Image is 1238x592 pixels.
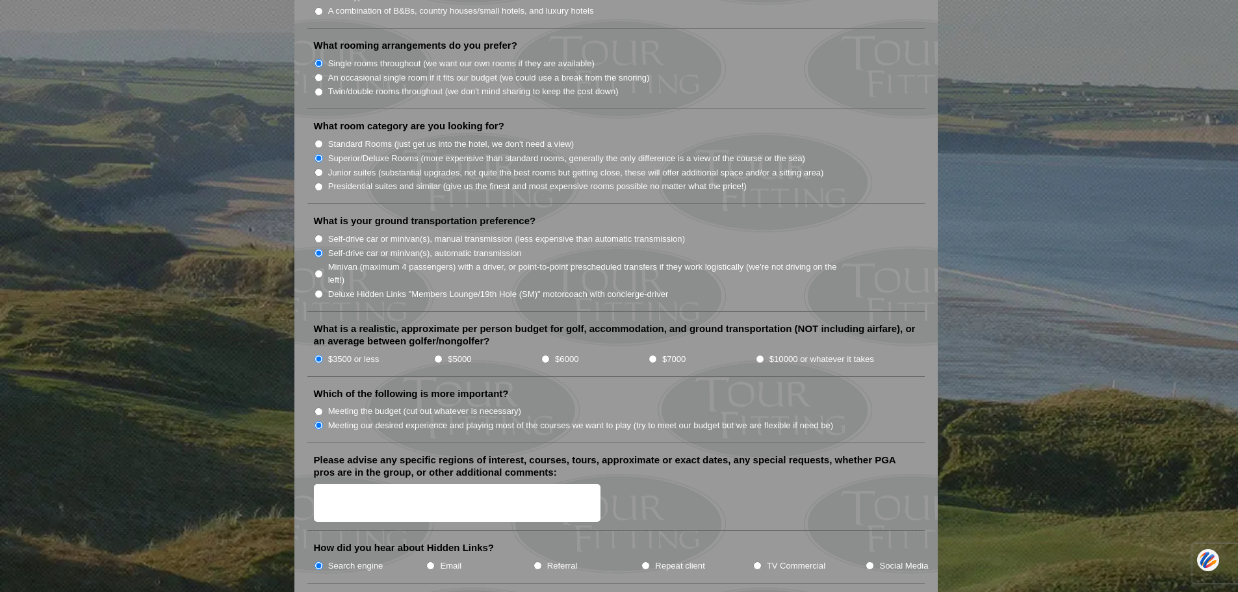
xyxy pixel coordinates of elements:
[314,39,517,52] label: What rooming arrangements do you prefer?
[328,5,594,18] label: A combination of B&Bs, country houses/small hotels, and luxury hotels
[328,71,650,84] label: An occasional single room if it fits our budget (we could use a break from the snoring)
[328,419,834,432] label: Meeting our desired experience and playing most of the courses we want to play (try to meet our b...
[328,353,380,366] label: $3500 or less
[555,353,578,366] label: $6000
[328,288,669,301] label: Deluxe Hidden Links "Members Lounge/19th Hole (SM)" motorcoach with concierge-driver
[314,120,504,133] label: What room category are you looking for?
[328,405,521,418] label: Meeting the budget (cut out whatever is necessary)
[879,560,928,573] label: Social Media
[328,560,383,573] label: Search engine
[328,85,619,98] label: Twin/double rooms throughout (we don't mind sharing to keep the cost down)
[314,322,918,348] label: What is a realistic, approximate per person budget for golf, accommodation, and ground transporta...
[767,560,825,573] label: TV Commercial
[328,261,851,286] label: Minivan (maximum 4 passengers) with a driver, or point-to-point prescheduled transfers if they wo...
[328,57,595,70] label: Single rooms throughout (we want our own rooms if they are available)
[448,353,471,366] label: $5000
[440,560,461,573] label: Email
[662,353,686,366] label: $7000
[314,387,509,400] label: Which of the following is more important?
[328,138,574,151] label: Standard Rooms (just get us into the hotel, we don't need a view)
[328,166,824,179] label: Junior suites (substantial upgrades, not quite the best rooms but getting close, these will offer...
[314,214,536,227] label: What is your ground transportation preference?
[328,247,522,260] label: Self-drive car or minivan(s), automatic transmission
[769,353,874,366] label: $10000 or whatever it takes
[328,233,685,246] label: Self-drive car or minivan(s), manual transmission (less expensive than automatic transmission)
[314,541,495,554] label: How did you hear about Hidden Links?
[328,152,805,165] label: Superior/Deluxe Rooms (more expensive than standard rooms, generally the only difference is a vie...
[655,560,705,573] label: Repeat client
[547,560,578,573] label: Referral
[328,180,747,193] label: Presidential suites and similar (give us the finest and most expensive rooms possible no matter w...
[1197,548,1219,573] img: svg+xml;base64,PHN2ZyB3aWR0aD0iNDQiIGhlaWdodD0iNDQiIHZpZXdCb3g9IjAgMCA0NCA0NCIgZmlsbD0ibm9uZSIgeG...
[314,454,918,479] label: Please advise any specific regions of interest, courses, tours, approximate or exact dates, any s...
